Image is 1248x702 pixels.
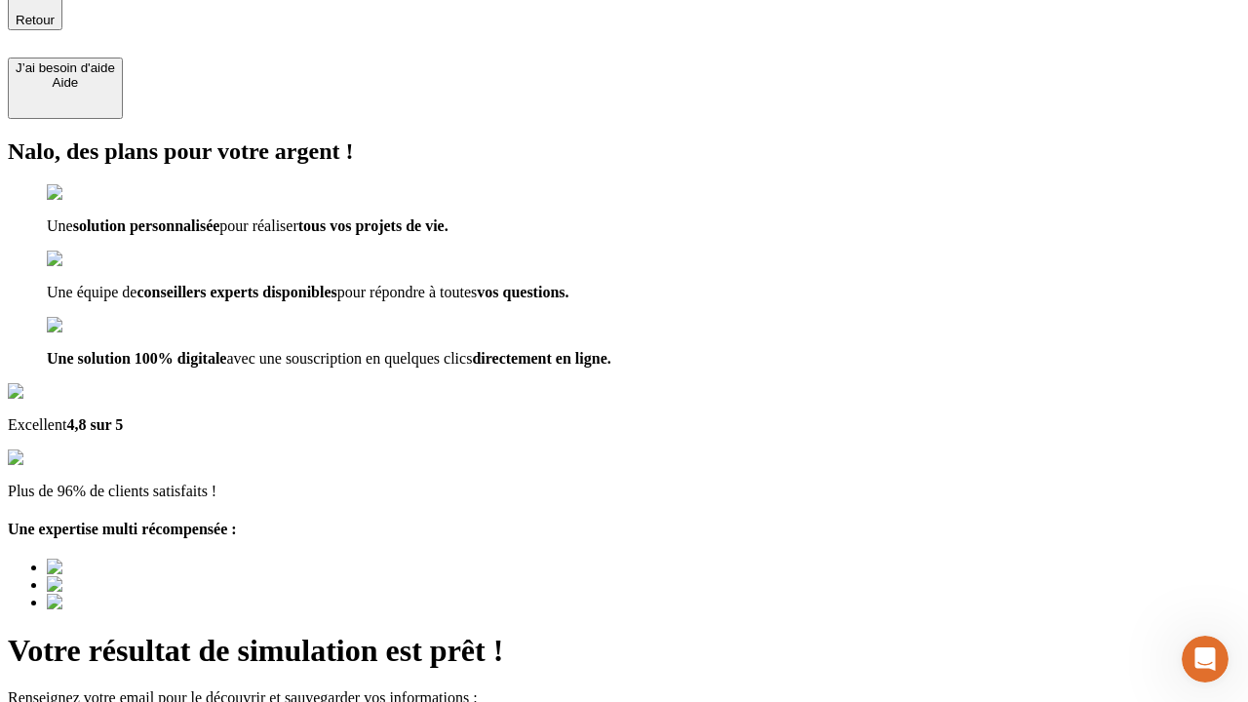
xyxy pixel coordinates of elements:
h1: Votre résultat de simulation est prêt ! [8,633,1240,669]
img: checkmark [47,251,131,268]
img: Best savings advice award [47,576,227,594]
span: vos questions. [477,284,568,300]
span: Une solution 100% digitale [47,350,226,367]
span: Une équipe de [47,284,136,300]
iframe: Intercom live chat [1182,636,1228,682]
span: pour répondre à toutes [337,284,478,300]
p: Plus de 96% de clients satisfaits ! [8,483,1240,500]
span: 4,8 sur 5 [66,416,123,433]
span: conseillers experts disponibles [136,284,336,300]
span: directement en ligne. [472,350,610,367]
span: tous vos projets de vie. [298,217,448,234]
h4: Une expertise multi récompensée : [8,521,1240,538]
img: reviews stars [8,449,104,467]
img: Best savings advice award [47,559,227,576]
h2: Nalo, des plans pour votre argent ! [8,138,1240,165]
span: Une [47,217,73,234]
button: J’ai besoin d'aideAide [8,58,123,119]
div: Aide [16,75,115,90]
span: avec une souscription en quelques clics [226,350,472,367]
span: Retour [16,13,55,27]
img: Best savings advice award [47,594,227,611]
span: Excellent [8,416,66,433]
div: J’ai besoin d'aide [16,60,115,75]
span: solution personnalisée [73,217,220,234]
span: pour réaliser [219,217,297,234]
img: checkmark [47,184,131,202]
img: checkmark [47,317,131,334]
img: Google Review [8,383,121,401]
